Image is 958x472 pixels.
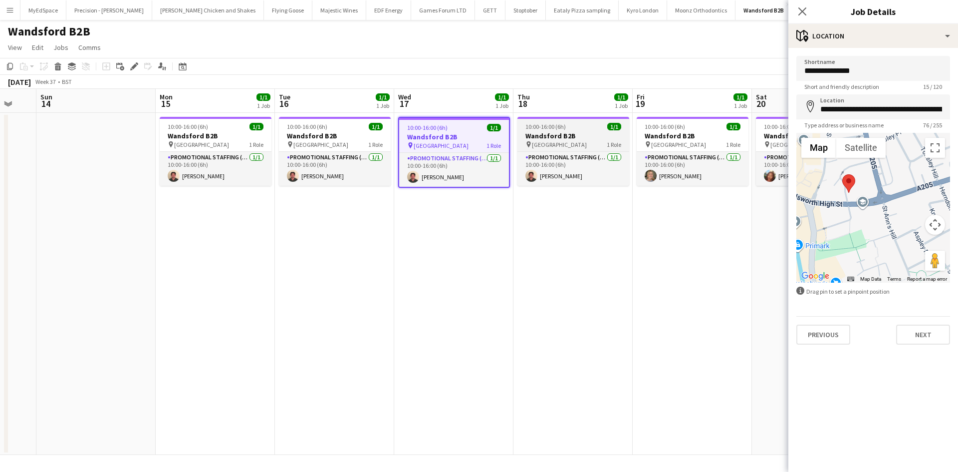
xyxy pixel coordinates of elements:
[495,93,509,101] span: 1/1
[158,98,173,109] span: 15
[637,152,748,186] app-card-role: Promotional Staffing (Brand Ambassadors)1/110:00-16:00 (6h)[PERSON_NAME]
[754,98,767,109] span: 20
[168,123,208,130] span: 10:00-16:00 (6h)
[925,215,945,235] button: Map camera controls
[532,141,587,148] span: [GEOGRAPHIC_DATA]
[726,141,740,148] span: 1 Role
[614,93,628,101] span: 1/1
[399,132,509,141] h3: Wandsford B2B
[756,152,868,186] app-card-role: Promotional Staffing (Brand Ambassadors)1/110:00-16:00 (6h)[PERSON_NAME]
[279,131,391,140] h3: Wandsford B2B
[160,117,271,186] app-job-card: 10:00-16:00 (6h)1/1Wandsford B2B [GEOGRAPHIC_DATA]1 RolePromotional Staffing (Brand Ambassadors)1...
[369,123,383,130] span: 1/1
[257,102,270,109] div: 1 Job
[312,0,366,20] button: Majestic Wines
[74,41,105,54] a: Comms
[887,276,901,282] a: Terms (opens in new tab)
[32,43,43,52] span: Edit
[525,123,566,130] span: 10:00-16:00 (6h)
[801,138,836,158] button: Show street map
[40,92,52,101] span: Sun
[517,92,530,101] span: Thu
[836,138,886,158] button: Show satellite imagery
[152,0,264,20] button: [PERSON_NAME] Chicken and Shakes
[62,78,72,85] div: BST
[546,0,619,20] button: Eataly Pizza sampling
[487,124,501,131] span: 1/1
[399,153,509,187] app-card-role: Promotional Staffing (Brand Ambassadors)1/110:00-16:00 (6h)[PERSON_NAME]
[637,117,748,186] app-job-card: 10:00-16:00 (6h)1/1Wandsford B2B [GEOGRAPHIC_DATA]1 RolePromotional Staffing (Brand Ambassadors)1...
[788,24,958,48] div: Location
[160,152,271,186] app-card-role: Promotional Staffing (Brand Ambassadors)1/110:00-16:00 (6h)[PERSON_NAME]
[607,123,621,130] span: 1/1
[907,276,947,282] a: Report a map error
[517,117,629,186] app-job-card: 10:00-16:00 (6h)1/1Wandsford B2B [GEOGRAPHIC_DATA]1 RolePromotional Staffing (Brand Ambassadors)1...
[619,0,667,20] button: Kyro London
[915,121,950,129] span: 76 / 255
[733,93,747,101] span: 1/1
[925,138,945,158] button: Toggle fullscreen view
[796,121,892,129] span: Type address or business name
[33,78,58,85] span: Week 37
[505,0,546,20] button: Stoptober
[66,0,152,20] button: Precision - [PERSON_NAME]
[39,98,52,109] span: 14
[287,123,327,130] span: 10:00-16:00 (6h)
[78,43,101,52] span: Comms
[516,98,530,109] span: 18
[411,0,475,20] button: Games Forum LTD
[398,117,510,188] app-job-card: 10:00-16:00 (6h)1/1Wandsford B2B [GEOGRAPHIC_DATA]1 RolePromotional Staffing (Brand Ambassadors)1...
[160,131,271,140] h3: Wandsford B2B
[414,142,469,149] span: [GEOGRAPHIC_DATA]
[376,93,390,101] span: 1/1
[651,141,706,148] span: [GEOGRAPHIC_DATA]
[8,43,22,52] span: View
[279,92,290,101] span: Tue
[796,287,950,296] div: Drag pin to set a pinpoint position
[495,102,508,109] div: 1 Job
[20,0,66,20] button: MyEdSpace
[635,98,645,109] span: 19
[896,325,950,345] button: Next
[249,123,263,130] span: 1/1
[293,141,348,148] span: [GEOGRAPHIC_DATA]
[667,0,735,20] button: Moonz Orthodontics
[8,77,31,87] div: [DATE]
[279,152,391,186] app-card-role: Promotional Staffing (Brand Ambassadors)1/110:00-16:00 (6h)[PERSON_NAME]
[53,43,68,52] span: Jobs
[249,141,263,148] span: 1 Role
[49,41,72,54] a: Jobs
[4,41,26,54] a: View
[517,131,629,140] h3: Wandsford B2B
[397,98,411,109] span: 17
[915,83,950,90] span: 15 / 120
[615,102,628,109] div: 1 Job
[264,0,312,20] button: Flying Goose
[366,0,411,20] button: EDF Energy
[796,83,887,90] span: Short and friendly description
[637,92,645,101] span: Fri
[637,131,748,140] h3: Wandsford B2B
[796,325,850,345] button: Previous
[277,98,290,109] span: 16
[160,92,173,101] span: Mon
[860,276,881,283] button: Map Data
[645,123,685,130] span: 10:00-16:00 (6h)
[847,276,854,283] button: Keyboard shortcuts
[279,117,391,186] app-job-card: 10:00-16:00 (6h)1/1Wandsford B2B [GEOGRAPHIC_DATA]1 RolePromotional Staffing (Brand Ambassadors)1...
[764,123,804,130] span: 10:00-16:00 (6h)
[788,5,958,18] h3: Job Details
[925,251,945,271] button: Drag Pegman onto the map to open Street View
[174,141,229,148] span: [GEOGRAPHIC_DATA]
[376,102,389,109] div: 1 Job
[799,270,832,283] a: Open this area in Google Maps (opens a new window)
[756,117,868,186] app-job-card: 10:00-16:00 (6h)1/1Wandsford B2B [GEOGRAPHIC_DATA][PERSON_NAME]1 RolePromotional Staffing (Brand ...
[407,124,448,131] span: 10:00-16:00 (6h)
[726,123,740,130] span: 1/1
[770,141,845,148] span: [GEOGRAPHIC_DATA][PERSON_NAME]
[28,41,47,54] a: Edit
[486,142,501,149] span: 1 Role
